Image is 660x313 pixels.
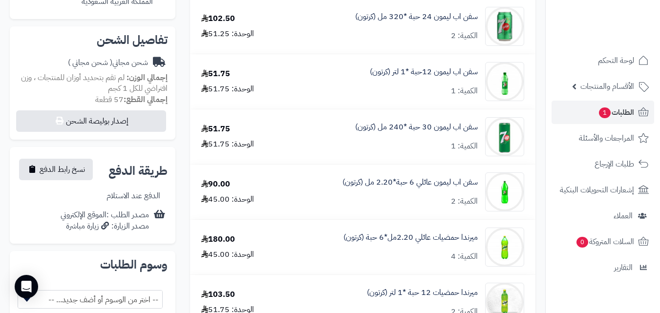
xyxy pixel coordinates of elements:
span: -- اختر من الوسوم أو أضف جديد... -- [18,290,163,309]
button: نسخ رابط الدفع [19,159,93,180]
div: الوحدة: 51.75 [201,139,254,150]
span: الأقسام والمنتجات [580,80,634,93]
img: 1747540602-UsMwFj3WdUIJzISPTZ6ZIXs6lgAaNT6J-90x90.jpg [486,7,524,46]
div: الوحدة: 45.00 [201,194,254,205]
div: الوحدة: 51.25 [201,28,254,40]
span: السلات المتروكة [575,235,634,249]
span: العملاء [614,209,633,223]
img: 1747541124-caa6673e-b677-477c-bbb4-b440b79b-90x90.jpg [486,117,524,156]
a: المراجعات والأسئلة [552,126,654,150]
a: إشعارات التحويلات البنكية [552,178,654,202]
span: إشعارات التحويلات البنكية [560,183,634,197]
a: الطلبات1 [552,101,654,124]
span: نسخ رابط الدفع [40,164,85,175]
div: مصدر الزيارة: زيارة مباشرة [61,221,149,232]
a: سفن اب ليمون 24 حبة *320 مل (كرتون) [355,11,478,22]
a: طلبات الإرجاع [552,152,654,176]
span: ( شحن مجاني ) [68,57,112,68]
button: إصدار بوليصة الشحن [16,110,166,132]
span: المراجعات والأسئلة [579,131,634,145]
small: 57 قطعة [95,94,168,105]
span: 0 [576,237,588,248]
div: 90.00 [201,179,230,190]
h2: وسوم الطلبات [18,259,168,271]
div: Open Intercom Messenger [15,275,38,298]
div: الكمية: 4 [451,251,478,262]
div: 103.50 [201,289,235,300]
div: 51.75 [201,68,230,80]
a: سفن اب ليمون 30 حبة *240 مل (كرتون) [355,122,478,133]
img: logo-2.png [594,26,651,47]
div: 180.00 [201,234,235,245]
div: الكمية: 2 [451,30,478,42]
span: طلبات الإرجاع [595,157,634,171]
strong: إجمالي القطع: [124,94,168,105]
h2: تفاصيل الشحن [18,34,168,46]
div: الكمية: 2 [451,196,478,207]
a: ميرندا حمضيات عائلي 2.20مل*6 حبة (كرتون) [343,232,478,243]
a: السلات المتروكة0 [552,230,654,253]
div: 102.50 [201,13,235,24]
span: لم تقم بتحديد أوزان للمنتجات ، وزن افتراضي للكل 1 كجم [21,72,168,95]
div: الكمية: 1 [451,85,478,97]
img: 1747544486-c60db756-6ee7-44b0-a7d4-ec449800-90x90.jpg [486,228,524,267]
span: -- اختر من الوسوم أو أضف جديد... -- [18,291,162,309]
div: الوحدة: 45.00 [201,249,254,260]
a: ميرندا حمضيات 12 حبة *1 لتر (كرتون) [367,287,478,298]
span: التقارير [614,261,633,274]
div: مصدر الطلب :الموقع الإلكتروني [61,209,149,232]
strong: إجمالي الوزن: [127,72,168,83]
span: الطلبات [598,105,634,119]
a: لوحة التحكم [552,49,654,72]
div: الدفع عند الاستلام [106,190,160,202]
img: 1747541306-e6e5e2d5-9b67-463e-b81b-59a02ee4-90x90.jpg [486,172,524,211]
span: 1 [599,107,611,118]
a: التقارير [552,256,654,279]
a: سفن اب ليمون عائلي 6 حبة*2.20 مل (كرتون) [342,177,478,188]
div: 51.75 [201,124,230,135]
div: الوحدة: 51.75 [201,83,254,95]
a: سفن اب ليمون 12حبة *1 لتر (كرتون) [370,66,478,78]
img: 1747540828-789ab214-413e-4ccd-b32f-1699f0bc-90x90.jpg [486,62,524,101]
a: العملاء [552,204,654,228]
span: لوحة التحكم [598,54,634,67]
div: الكمية: 1 [451,141,478,152]
div: شحن مجاني [68,57,148,68]
h2: طريقة الدفع [108,165,168,177]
